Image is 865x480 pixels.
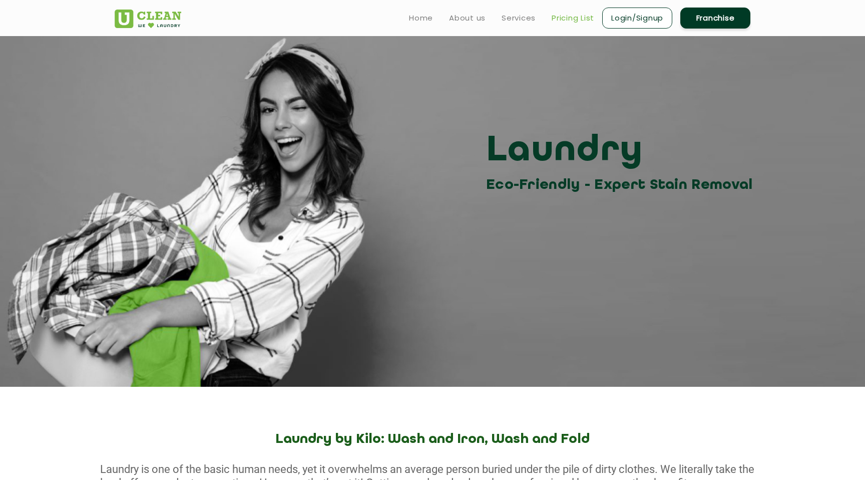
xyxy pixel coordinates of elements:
a: About us [449,12,486,24]
a: Login/Signup [602,8,672,29]
a: Pricing List [552,12,594,24]
img: UClean Laundry and Dry Cleaning [115,10,181,28]
h3: Laundry [486,129,758,174]
a: Home [409,12,433,24]
a: Franchise [680,8,750,29]
a: Services [502,12,536,24]
h3: Eco-Friendly - Expert Stain Removal [486,174,758,196]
